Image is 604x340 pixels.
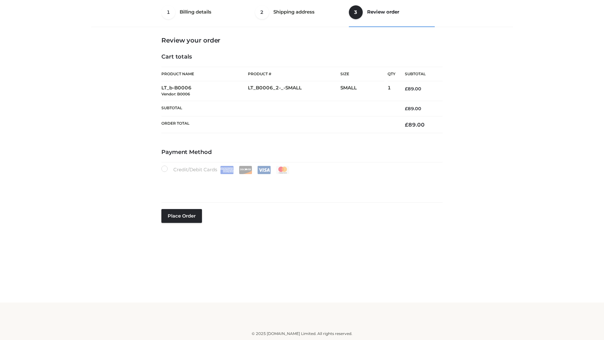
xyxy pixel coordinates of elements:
h3: Review your order [161,37,443,44]
th: Order Total [161,116,395,133]
bdi: 89.00 [405,106,421,111]
iframe: Secure payment input frame [160,173,441,196]
img: Visa [257,166,271,174]
bdi: 89.00 [405,86,421,92]
img: Discover [239,166,252,174]
h4: Payment Method [161,149,443,156]
span: £ [405,122,408,128]
div: © 2025 [DOMAIN_NAME] Limited. All rights reserved. [93,331,511,337]
th: Product Name [161,67,248,81]
button: Place order [161,209,202,223]
span: £ [405,86,408,92]
th: Product # [248,67,340,81]
label: Credit/Debit Cards [161,166,290,174]
th: Qty [388,67,395,81]
bdi: 89.00 [405,122,425,128]
td: 1 [388,81,395,101]
td: SMALL [340,81,388,101]
td: LT_b-B0006 [161,81,248,101]
img: Mastercard [276,166,289,174]
th: Subtotal [161,101,395,116]
h4: Cart totals [161,54,443,60]
small: Vendor: B0006 [161,92,190,96]
th: Size [340,67,384,81]
span: £ [405,106,408,111]
td: LT_B0006_2-_-SMALL [248,81,340,101]
img: Amex [220,166,234,174]
th: Subtotal [395,67,443,81]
